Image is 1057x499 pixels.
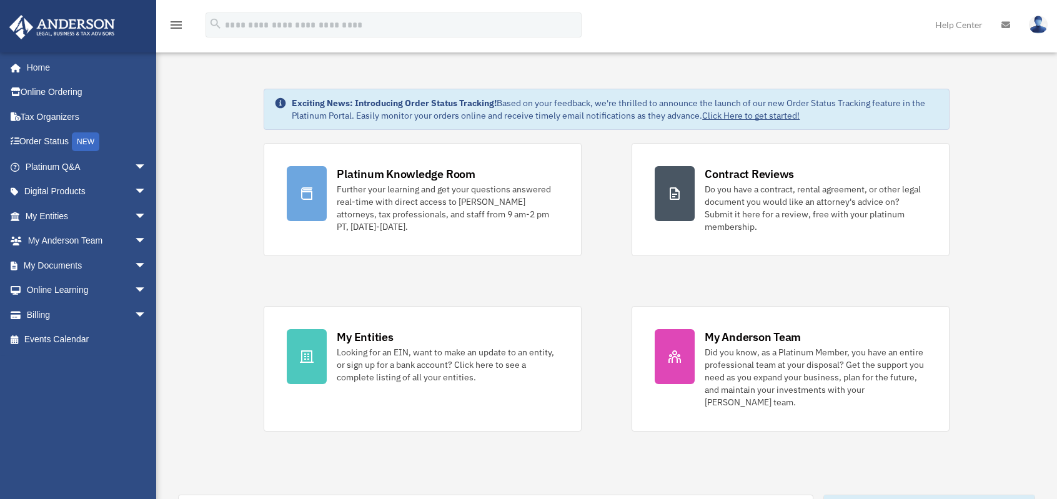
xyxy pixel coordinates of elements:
[9,129,166,155] a: Order StatusNEW
[9,302,166,327] a: Billingarrow_drop_down
[209,17,222,31] i: search
[9,80,166,105] a: Online Ordering
[9,327,166,352] a: Events Calendar
[169,17,184,32] i: menu
[134,278,159,304] span: arrow_drop_down
[292,97,939,122] div: Based on your feedback, we're thrilled to announce the launch of our new Order Status Tracking fe...
[705,183,926,233] div: Do you have a contract, rental agreement, or other legal document you would like an attorney's ad...
[9,104,166,129] a: Tax Organizers
[705,329,801,345] div: My Anderson Team
[632,306,950,432] a: My Anderson Team Did you know, as a Platinum Member, you have an entire professional team at your...
[9,154,166,179] a: Platinum Q&Aarrow_drop_down
[1029,16,1048,34] img: User Pic
[292,97,497,109] strong: Exciting News: Introducing Order Status Tracking!
[632,143,950,256] a: Contract Reviews Do you have a contract, rental agreement, or other legal document you would like...
[169,22,184,32] a: menu
[134,253,159,279] span: arrow_drop_down
[705,166,794,182] div: Contract Reviews
[9,55,159,80] a: Home
[134,154,159,180] span: arrow_drop_down
[702,110,800,121] a: Click Here to get started!
[337,166,475,182] div: Platinum Knowledge Room
[9,253,166,278] a: My Documentsarrow_drop_down
[134,229,159,254] span: arrow_drop_down
[6,15,119,39] img: Anderson Advisors Platinum Portal
[337,329,393,345] div: My Entities
[9,229,166,254] a: My Anderson Teamarrow_drop_down
[9,179,166,204] a: Digital Productsarrow_drop_down
[337,183,558,233] div: Further your learning and get your questions answered real-time with direct access to [PERSON_NAM...
[264,143,582,256] a: Platinum Knowledge Room Further your learning and get your questions answered real-time with dire...
[264,306,582,432] a: My Entities Looking for an EIN, want to make an update to an entity, or sign up for a bank accoun...
[337,346,558,383] div: Looking for an EIN, want to make an update to an entity, or sign up for a bank account? Click her...
[705,346,926,408] div: Did you know, as a Platinum Member, you have an entire professional team at your disposal? Get th...
[9,204,166,229] a: My Entitiesarrow_drop_down
[72,132,99,151] div: NEW
[134,302,159,328] span: arrow_drop_down
[134,204,159,229] span: arrow_drop_down
[134,179,159,205] span: arrow_drop_down
[9,278,166,303] a: Online Learningarrow_drop_down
